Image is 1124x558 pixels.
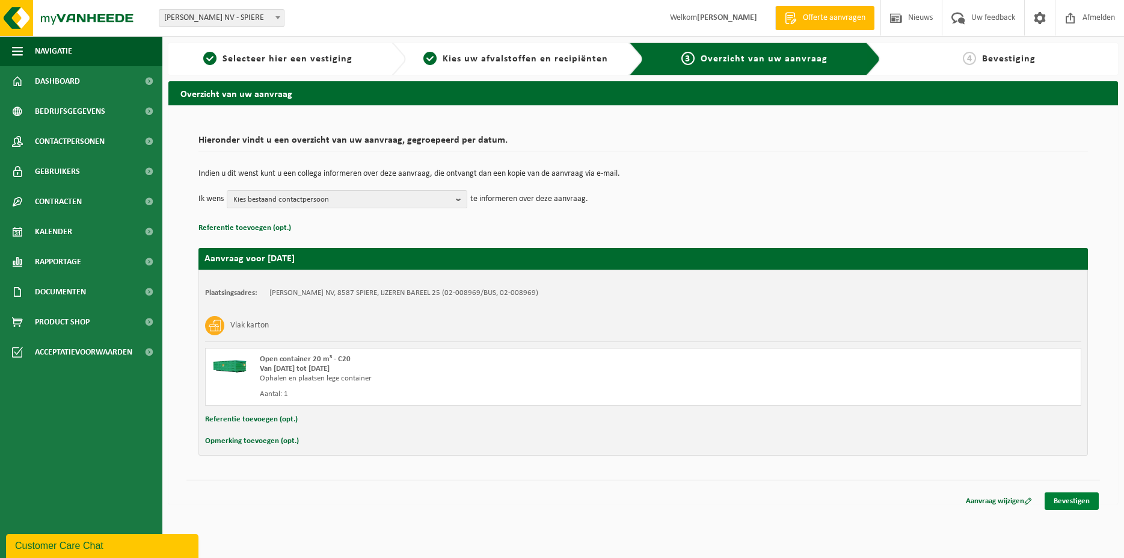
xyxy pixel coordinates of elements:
iframe: chat widget [6,532,201,558]
a: Aanvraag wijzigen [957,492,1041,510]
span: 2 [423,52,437,65]
span: Product Shop [35,307,90,337]
strong: [PERSON_NAME] [697,13,757,22]
span: Open container 20 m³ - C20 [260,355,351,363]
span: Dashboard [35,66,80,96]
span: Contracten [35,187,82,217]
h2: Hieronder vindt u een overzicht van uw aanvraag, gegroepeerd per datum. [198,135,1088,152]
a: 1Selecteer hier een vestiging [174,52,382,66]
p: Indien u dit wenst kunt u een collega informeren over deze aanvraag, die ontvangt dan een kopie v... [198,170,1088,178]
span: Kies uw afvalstoffen en recipiënten [443,54,608,64]
img: HK-XC-20-GN-00.png [212,355,248,373]
span: Overzicht van uw aanvraag [701,54,828,64]
span: Bevestiging [982,54,1036,64]
span: Gebruikers [35,157,80,187]
span: Offerte aanvragen [800,12,868,24]
a: Offerte aanvragen [775,6,874,30]
a: 2Kies uw afvalstoffen en recipiënten [412,52,619,66]
span: Contactpersonen [35,126,105,157]
p: te informeren over deze aanvraag. [470,190,588,208]
div: Ophalen en plaatsen lege container [260,374,692,383]
span: Kalender [35,217,72,247]
strong: Plaatsingsadres: [205,289,257,297]
span: Rapportage [35,247,81,277]
span: Kies bestaand contactpersoon [233,191,451,209]
span: 1 [203,52,217,65]
td: [PERSON_NAME] NV, 8587 SPIERE, IJZEREN BAREEL 25 (02-008969/BUS, 02-008969) [269,288,538,298]
button: Kies bestaand contactpersoon [227,190,467,208]
h3: Vlak karton [230,316,269,335]
strong: Aanvraag voor [DATE] [204,254,295,264]
button: Opmerking toevoegen (opt.) [205,433,299,449]
span: Navigatie [35,36,72,66]
h2: Overzicht van uw aanvraag [168,81,1118,105]
a: Bevestigen [1045,492,1099,510]
p: Ik wens [198,190,224,208]
span: Bedrijfsgegevens [35,96,105,126]
span: Documenten [35,277,86,307]
span: 4 [963,52,976,65]
span: Acceptatievoorwaarden [35,337,132,367]
button: Referentie toevoegen (opt.) [198,220,291,236]
span: VINCENT SHEPPARD NV - SPIERE [159,10,284,26]
button: Referentie toevoegen (opt.) [205,412,298,427]
span: Selecteer hier een vestiging [223,54,352,64]
span: 3 [681,52,695,65]
span: VINCENT SHEPPARD NV - SPIERE [159,9,284,27]
div: Aantal: 1 [260,389,692,399]
strong: Van [DATE] tot [DATE] [260,365,330,373]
